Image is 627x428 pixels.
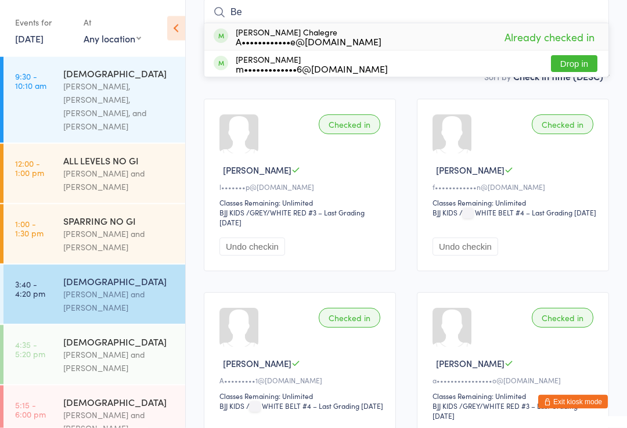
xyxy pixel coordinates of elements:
div: BJJ KIDS [433,401,457,411]
div: BJJ KIDS [433,208,457,218]
button: Exit kiosk mode [538,395,608,409]
div: Checked in [319,115,380,135]
span: / GREY/WHITE RED #3 – Last Grading [DATE] [219,208,365,228]
div: Events for [15,13,72,32]
time: 9:30 - 10:10 am [15,71,46,90]
div: m•••••••••••••6@[DOMAIN_NAME] [236,64,388,74]
span: / GREY/WHITE RED #3 – Last Grading [DATE] [433,401,578,421]
span: / WHITE BELT #4 – Last Grading [DATE] [246,401,383,411]
div: [PERSON_NAME], [PERSON_NAME], [PERSON_NAME], and [PERSON_NAME] [63,80,175,133]
div: Checked in [532,115,593,135]
button: Drop in [551,56,597,73]
div: [PERSON_NAME] [236,55,388,74]
a: 4:35 -5:20 pm[DEMOGRAPHIC_DATA][PERSON_NAME] and [PERSON_NAME] [3,325,185,384]
span: [PERSON_NAME] [223,164,291,177]
time: 5:15 - 6:00 pm [15,400,46,419]
div: [PERSON_NAME] and [PERSON_NAME] [63,227,175,254]
a: [DATE] [15,32,44,45]
button: Undo checkin [219,238,285,256]
time: 1:00 - 1:30 pm [15,219,44,238]
div: Checked in [319,308,380,328]
button: Undo checkin [433,238,498,256]
time: 4:35 - 5:20 pm [15,340,45,358]
a: 1:00 -1:30 pmSPARRING NO GI[PERSON_NAME] and [PERSON_NAME] [3,204,185,264]
time: 12:00 - 1:00 pm [15,159,44,177]
div: l•••••••p@[DOMAIN_NAME] [219,182,384,192]
span: / WHITE BELT #4 – Last Grading [DATE] [459,208,596,218]
div: Classes Remaining: Unlimited [219,198,384,208]
div: [DEMOGRAPHIC_DATA] [63,275,175,287]
div: [DEMOGRAPHIC_DATA] [63,335,175,348]
div: [DEMOGRAPHIC_DATA] [63,67,175,80]
div: A•••••••••1@[DOMAIN_NAME] [219,376,384,386]
div: [DEMOGRAPHIC_DATA] [63,395,175,408]
div: a••••••••••••••••o@[DOMAIN_NAME] [433,376,597,386]
div: [PERSON_NAME] Chalegre [236,28,381,46]
div: [PERSON_NAME] and [PERSON_NAME] [63,167,175,193]
div: Classes Remaining: Unlimited [433,198,597,208]
div: f••••••••••••n@[DOMAIN_NAME] [433,182,597,192]
div: BJJ KIDS [219,401,244,411]
a: 9:30 -10:10 am[DEMOGRAPHIC_DATA][PERSON_NAME], [PERSON_NAME], [PERSON_NAME], and [PERSON_NAME] [3,57,185,143]
div: Classes Remaining: Unlimited [219,391,384,401]
div: Classes Remaining: Unlimited [433,391,597,401]
span: [PERSON_NAME] [436,358,505,370]
span: Already checked in [502,27,597,48]
div: A••••••••••••e@[DOMAIN_NAME] [236,37,381,46]
a: 12:00 -1:00 pmALL LEVELS NO GI[PERSON_NAME] and [PERSON_NAME] [3,144,185,203]
span: [PERSON_NAME] [436,164,505,177]
div: Any location [84,32,141,45]
div: BJJ KIDS [219,208,244,218]
a: 3:40 -4:20 pm[DEMOGRAPHIC_DATA][PERSON_NAME] and [PERSON_NAME] [3,265,185,324]
div: [PERSON_NAME] and [PERSON_NAME] [63,287,175,314]
div: Checked in [532,308,593,328]
time: 3:40 - 4:20 pm [15,279,45,298]
div: [PERSON_NAME] and [PERSON_NAME] [63,348,175,375]
span: [PERSON_NAME] [223,358,291,370]
div: SPARRING NO GI [63,214,175,227]
div: At [84,13,141,32]
div: ALL LEVELS NO GI [63,154,175,167]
